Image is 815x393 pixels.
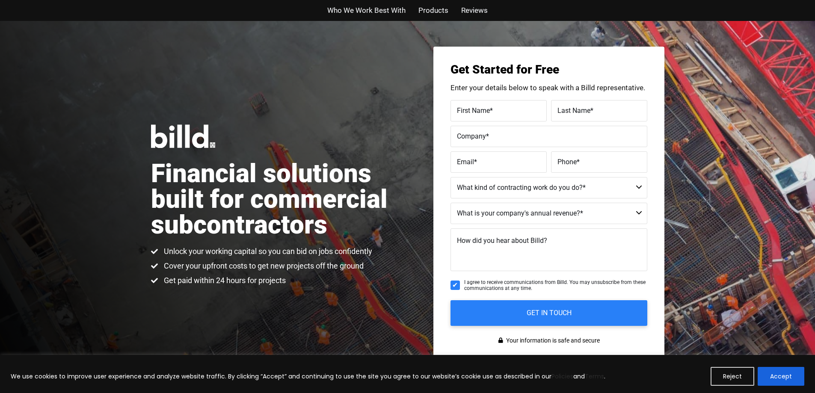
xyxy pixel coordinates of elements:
button: Reject [711,367,754,386]
span: First Name [457,106,490,114]
a: Policies [551,372,573,381]
h1: Financial solutions built for commercial subcontractors [151,161,408,238]
p: We use cookies to improve user experience and analyze website traffic. By clicking “Accept” and c... [11,371,605,381]
span: Your information is safe and secure [504,334,600,347]
input: I agree to receive communications from Billd. You may unsubscribe from these communications at an... [450,281,460,290]
span: Get paid within 24 hours for projects [162,275,286,286]
button: Accept [758,367,804,386]
input: GET IN TOUCH [450,300,647,326]
span: I agree to receive communications from Billd. You may unsubscribe from these communications at an... [464,279,647,292]
span: Cover your upfront costs to get new projects off the ground [162,261,364,271]
a: Who We Work Best With [327,4,406,17]
span: Unlock your working capital so you can bid on jobs confidently [162,246,372,257]
p: Enter your details below to speak with a Billd representative. [450,84,647,92]
span: Company [457,132,486,140]
a: Reviews [461,4,488,17]
span: Last Name [557,106,590,114]
span: How did you hear about Billd? [457,236,547,245]
a: Terms [585,372,604,381]
span: Email [457,157,474,165]
a: Products [418,4,448,17]
span: Phone [557,157,577,165]
h3: Get Started for Free [450,64,647,76]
